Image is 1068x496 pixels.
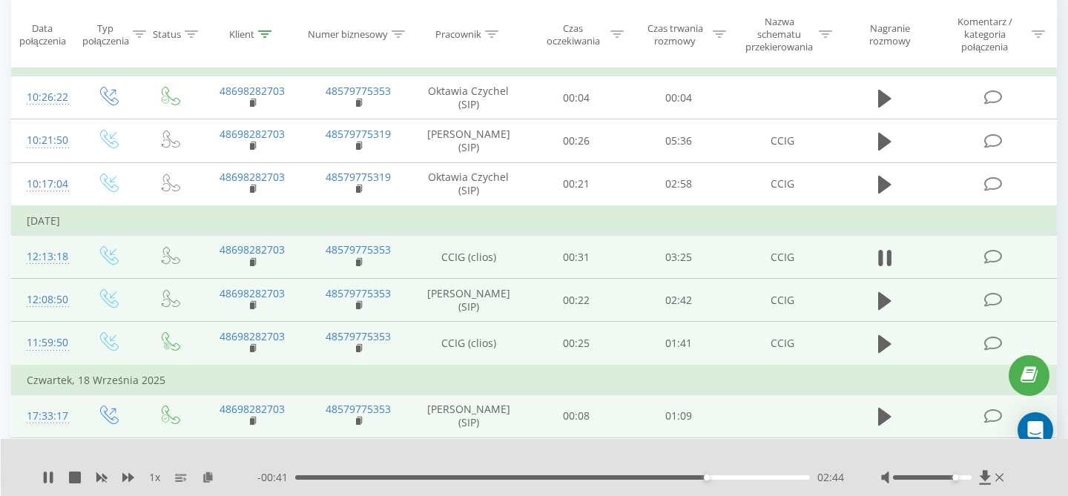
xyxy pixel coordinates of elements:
div: Czas trwania rozmowy [641,22,709,47]
a: 48579775319 [326,170,391,184]
div: 17:33:17 [27,402,62,431]
span: 02:44 [817,470,844,485]
td: 00:03 [526,437,628,480]
div: Klient [229,28,254,41]
td: CCIG (clios) [412,322,526,366]
td: CCIG [730,279,836,322]
div: Status [153,28,181,41]
div: 10:17:04 [27,170,62,199]
div: 12:13:18 [27,242,62,271]
td: 00:04 [627,76,730,119]
td: 05:36 [627,119,730,162]
a: 48698282703 [220,286,285,300]
td: 00:26 [526,119,628,162]
a: 48579775353 [326,329,391,343]
a: 48579775353 [326,402,391,416]
div: 12:08:50 [27,285,62,314]
a: 48698282703 [220,402,285,416]
td: 00:31 [526,236,628,279]
td: 03:25 [627,236,730,279]
span: - 00:41 [257,470,295,485]
div: Nazwa schematu przekierowania [743,16,815,53]
td: CCIG [730,162,836,206]
td: Oktawia Czychel (SIP) [412,162,526,206]
td: Oktawia Czychel (SIP) [412,76,526,119]
div: 10:26:22 [27,83,62,112]
div: 10:21:50 [27,126,62,155]
td: [PERSON_NAME] (SIP) [412,119,526,162]
div: Numer biznesowy [308,28,388,41]
td: 00:21 [526,162,628,206]
a: 48698282703 [220,127,285,141]
td: Czwartek, 18 Września 2025 [12,366,1057,395]
td: [PERSON_NAME] (SIP) [412,279,526,322]
div: 11:59:50 [27,328,62,357]
a: 48579775319 [326,127,391,141]
td: 01:09 [627,394,730,437]
a: 48579775353 [326,242,391,257]
div: Accessibility label [704,474,710,480]
td: 00:04 [526,76,628,119]
td: 00:02 [627,437,730,480]
a: 48579775353 [326,84,391,98]
td: 00:08 [526,394,628,437]
div: Komentarz / kategoria połączenia [941,16,1028,53]
td: 00:25 [526,322,628,366]
td: 02:58 [627,162,730,206]
td: 00:22 [526,279,628,322]
a: 48579775353 [326,286,391,300]
a: 48698282703 [220,329,285,343]
div: Czas oczekiwania [539,22,607,47]
span: 1 x [149,470,160,485]
td: CCIG [730,236,836,279]
div: Typ połączenia [82,22,129,47]
a: 48698282703 [220,242,285,257]
a: 48698282703 [220,84,285,98]
div: Data połączenia [12,22,73,47]
td: 01:41 [627,322,730,366]
td: [PERSON_NAME] (SIP) [412,437,526,480]
div: Nagranie rozmowy [849,22,930,47]
td: 02:42 [627,279,730,322]
div: Open Intercom Messenger [1018,412,1053,448]
td: [PERSON_NAME] (SIP) [412,394,526,437]
div: Accessibility label [953,474,959,480]
td: [DATE] [12,206,1057,236]
td: CCIG [730,119,836,162]
td: CCIG (clios) [412,236,526,279]
div: Pracownik [435,28,481,41]
a: 48698282703 [220,170,285,184]
td: CCIG [730,322,836,366]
